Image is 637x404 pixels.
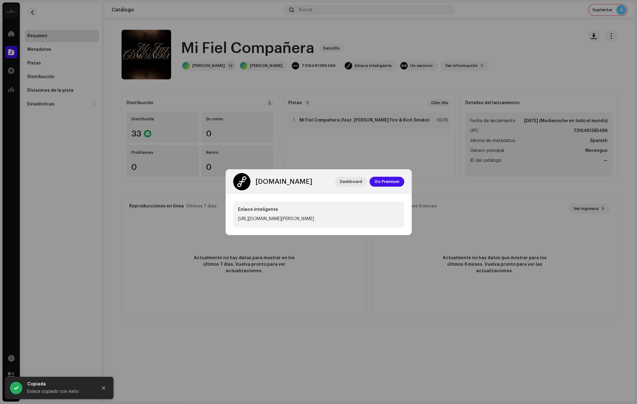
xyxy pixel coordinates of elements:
[27,388,92,395] div: Enlace copiado con éxito
[97,382,110,394] button: Close
[238,215,314,223] div: [URL][DOMAIN_NAME][PERSON_NAME]
[369,177,404,187] button: Go Premium
[27,380,92,388] div: Copiada
[255,178,312,185] div: [DOMAIN_NAME]
[374,175,399,188] span: Go Premium
[335,177,367,187] button: Dashboard
[238,206,278,213] div: Enlace inteligente
[340,175,362,188] span: Dashboard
